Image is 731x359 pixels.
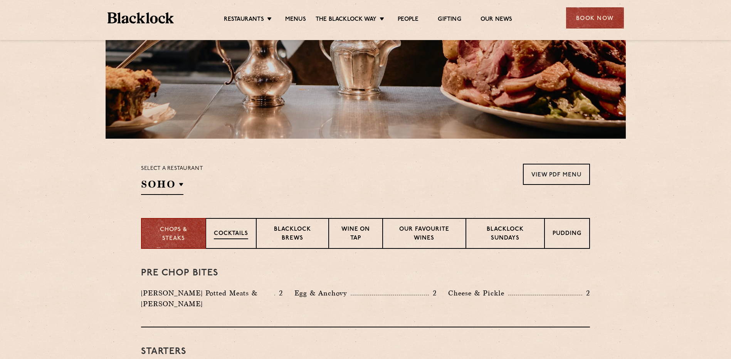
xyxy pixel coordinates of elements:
[141,178,183,195] h2: SOHO
[141,347,590,357] h3: Starters
[150,226,198,243] p: Chops & Steaks
[141,164,203,174] p: Select a restaurant
[224,16,264,24] a: Restaurants
[523,164,590,185] a: View PDF Menu
[141,268,590,278] h3: Pre Chop Bites
[474,225,536,243] p: Blacklock Sundays
[481,16,513,24] a: Our News
[214,230,248,239] p: Cocktails
[448,288,508,299] p: Cheese & Pickle
[294,288,351,299] p: Egg & Anchovy
[108,12,174,23] img: BL_Textured_Logo-footer-cropped.svg
[264,225,321,243] p: Blacklock Brews
[438,16,461,24] a: Gifting
[566,7,624,29] div: Book Now
[141,288,274,309] p: [PERSON_NAME] Potted Meats & [PERSON_NAME]
[337,225,375,243] p: Wine on Tap
[275,288,283,298] p: 2
[285,16,306,24] a: Menus
[391,225,457,243] p: Our favourite wines
[582,288,590,298] p: 2
[316,16,376,24] a: The Blacklock Way
[553,230,581,239] p: Pudding
[429,288,437,298] p: 2
[398,16,418,24] a: People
